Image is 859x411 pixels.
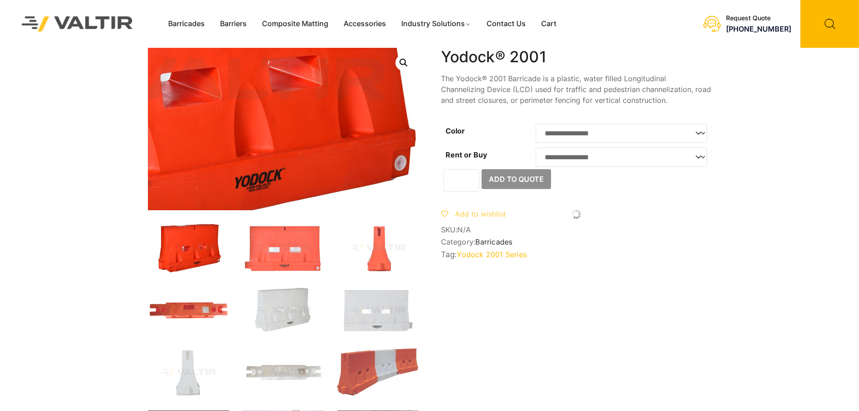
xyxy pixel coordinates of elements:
img: yodock-2001-barrier-7.jpg [337,348,418,396]
span: Tag: [441,250,712,259]
img: 2001_Org_3Q-1.jpg [148,224,229,272]
img: 2001_Org_Top.jpg [148,286,229,335]
img: Valtir Rentals [10,5,145,43]
a: Barricades [475,237,512,246]
img: 2001_Nat_Front.jpg [337,286,418,335]
a: Yodock 2001 Series [457,250,527,259]
div: Request Quote [726,14,791,22]
h1: Yodock® 2001 [441,48,712,66]
label: Color [446,126,465,135]
p: The Yodock® 2001 Barricade is a plastic, water filled Longitudinal Channelizing Device (LCD) used... [441,73,712,106]
label: Rent or Buy [446,150,487,159]
a: Cart [533,17,564,31]
a: Barricades [161,17,212,31]
span: SKU: [441,226,712,234]
input: Product quantity [443,169,479,192]
a: Composite Matting [254,17,336,31]
a: [PHONE_NUMBER] [726,24,791,33]
a: Accessories [336,17,394,31]
a: Industry Solutions [394,17,479,31]
a: Barriers [212,17,254,31]
img: 2001_Nat_3Q-1.jpg [243,286,324,335]
span: N/A [457,225,471,234]
img: 2001_Org_Front.jpg [243,224,324,272]
img: 2001_Nat_Top.jpg [243,348,324,397]
img: 2001_Nat_Side.jpg [148,348,229,397]
a: Contact Us [479,17,533,31]
img: 2001_Org_Side.jpg [337,224,418,272]
span: Category: [441,238,712,246]
button: Add to Quote [482,169,551,189]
